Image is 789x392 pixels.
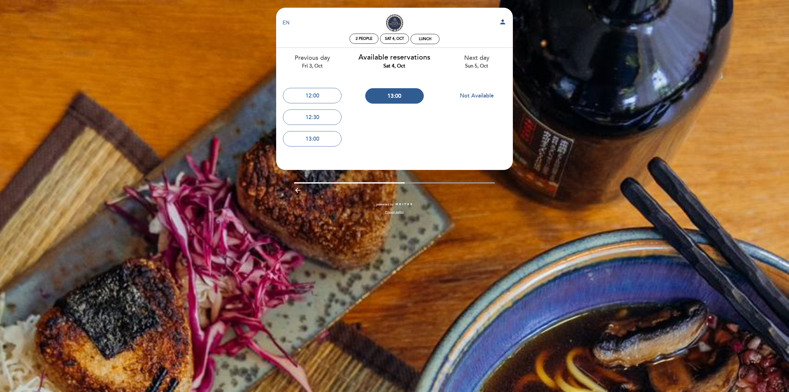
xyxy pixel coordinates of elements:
[358,63,431,70] div: Sat 4, Oct
[276,63,349,70] div: Fri 3, Oct
[356,36,372,41] span: 2 people
[283,88,341,103] button: 12:00
[440,63,513,70] div: Sun 5, Oct
[358,52,431,70] div: Available reservations
[356,14,433,31] a: [PERSON_NAME]
[283,109,341,125] button: 12:30
[376,202,413,207] a: powered by
[283,131,341,146] button: 13:00
[385,210,404,214] a: Privacy policy
[499,18,506,28] button: person
[385,36,404,41] div: Sat 4, Oct
[276,54,349,69] div: Previous day
[440,54,513,69] div: Next day
[376,202,394,207] span: powered by
[499,18,506,26] i: person
[395,203,413,206] img: MEITRE
[448,88,506,103] button: Not Available
[294,187,301,194] i: arrow_backward
[419,37,431,41] div: Lunch
[365,88,424,104] button: 13:00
